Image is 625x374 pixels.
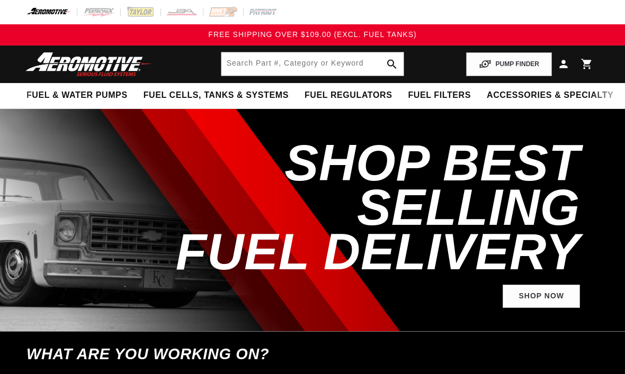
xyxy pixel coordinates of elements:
span: Fuel Regulators [305,90,392,101]
a: Shop Now [503,285,580,308]
summary: Fuel Regulators [297,83,400,108]
span: Fuel Filters [408,90,471,101]
button: PUMP FINDER [466,52,552,76]
summary: Fuel Cells, Tanks & Systems [136,83,297,108]
span: Fuel & Water Pumps [26,90,128,101]
span: Fuel Cells, Tanks & Systems [144,90,289,101]
span: FREE SHIPPING OVER $109.00 (EXCL. FUEL TANKS) [208,30,416,39]
span: Accessories & Specialty [487,90,613,101]
img: Aeromotive [23,52,155,77]
summary: Fuel Filters [400,83,479,108]
summary: Fuel & Water Pumps [19,83,136,108]
h2: SHOP BEST SELLING FUEL DELIVERY [127,141,580,274]
button: search button [380,52,404,76]
summary: Accessories & Specialty [479,83,621,108]
input: Search by Part Number, Category or Keyword [221,52,404,76]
